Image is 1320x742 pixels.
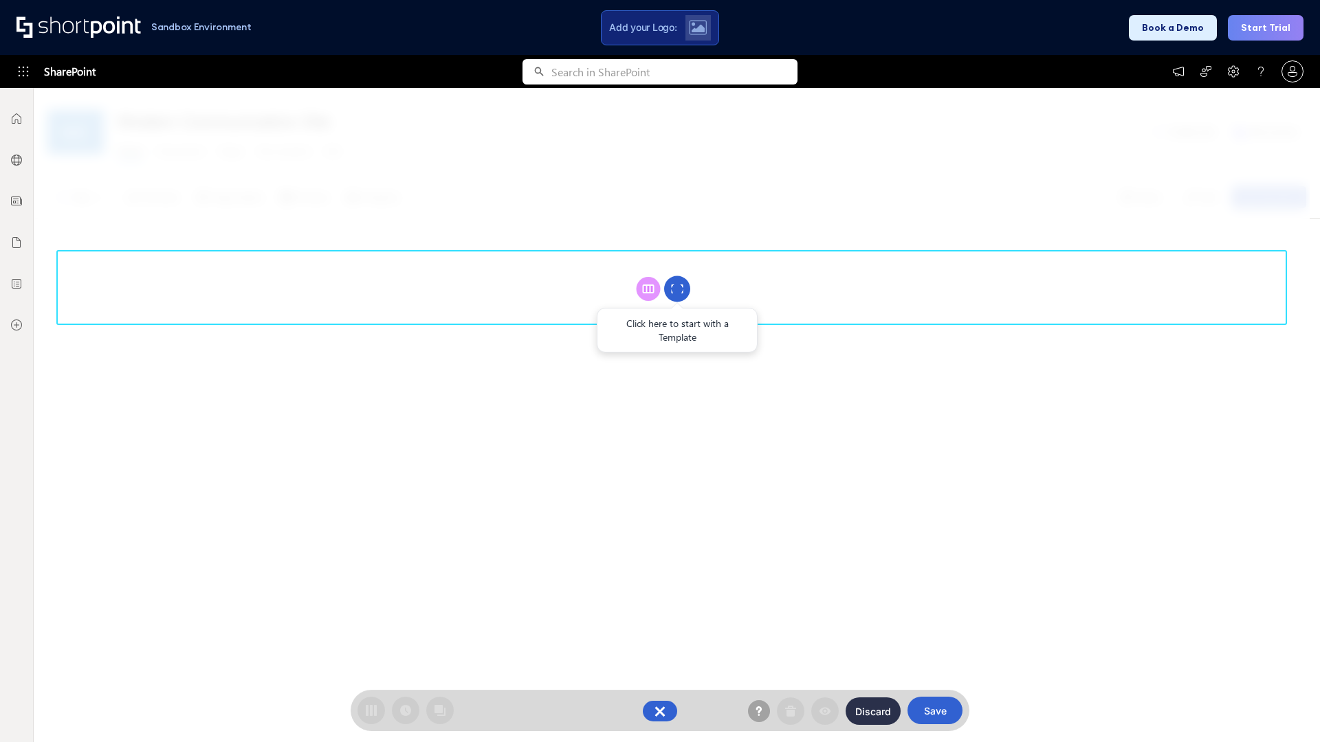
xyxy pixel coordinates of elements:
[1129,15,1217,41] button: Book a Demo
[551,59,797,85] input: Search in SharePoint
[44,55,96,88] span: SharePoint
[846,697,901,725] button: Discard
[689,20,707,35] img: Upload logo
[1228,15,1303,41] button: Start Trial
[609,21,676,34] span: Add your Logo:
[907,697,962,724] button: Save
[1251,676,1320,742] iframe: Chat Widget
[151,23,252,31] h1: Sandbox Environment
